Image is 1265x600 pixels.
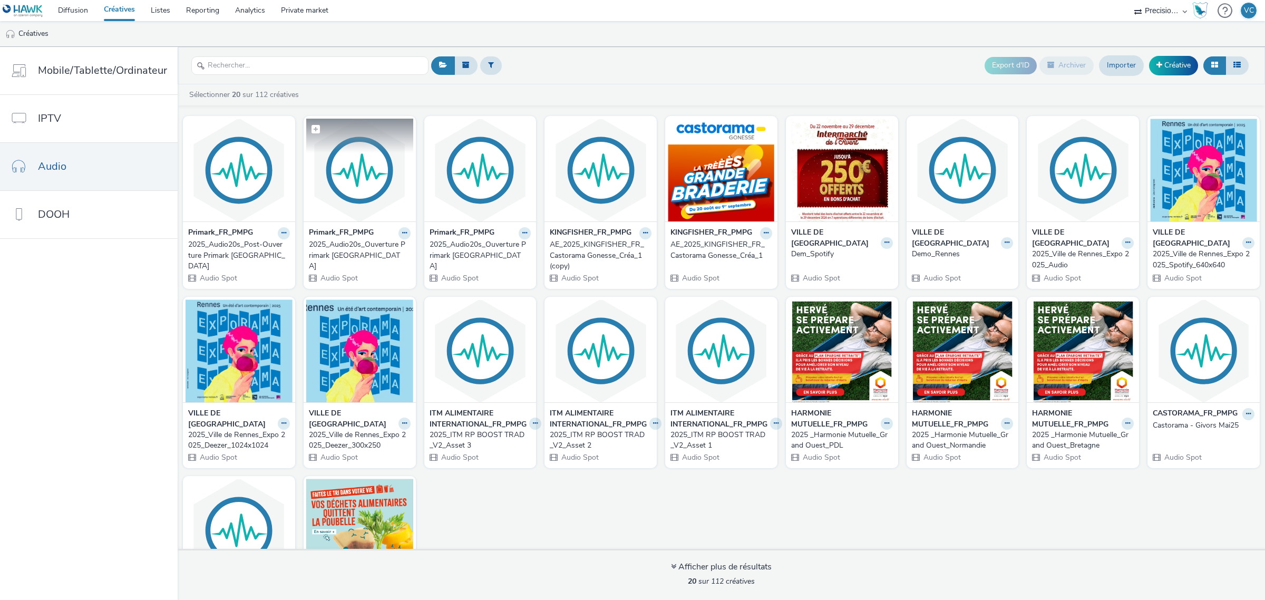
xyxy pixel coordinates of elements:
span: Mobile/Tablette/Ordinateur [38,63,167,78]
strong: HARMONIE MUTUELLE_FR_PMPG [912,408,999,430]
a: 2025_Audio20s_Ouverture Primark [GEOGRAPHIC_DATA] [430,239,531,272]
div: 2025_Ville de Rennes_Expo 2025_Deezer_1024x1024 [188,430,286,451]
a: 2025_ITM RP BOOST TRAD_V2_Asset 1 [670,430,772,451]
a: Castorama - Givors Mai25 [1153,420,1254,431]
img: 2025_Audio20s_Post-Ouverture Primark Caen visual [186,119,293,221]
div: Demo_Rennes [912,249,1009,259]
strong: ITM ALIMENTAIRE INTERNATIONAL_FR_PMPG [550,408,647,430]
img: 2025_ITM RP BOOST TRAD_V2_Asset 2 visual [547,299,654,402]
strong: CASTORAMA_FR_PMPG [1153,408,1238,420]
div: 2025_Audio20s_Post-Ouverture Primark [GEOGRAPHIC_DATA] [188,239,286,272]
span: Audio Spot [802,273,840,283]
img: Syctom 2025 - Audio Café Spotify visual [306,479,413,582]
img: Hawk Academy [1192,2,1208,19]
img: 2025_ITM RP BOOST TRAD_V2_Asset 3 visual [427,299,534,402]
strong: KINGFISHER_FR_PMPG [550,227,631,239]
div: 2025_Ville de Rennes_Expo 2025_Audio [1032,249,1130,270]
a: 2025_ITM RP BOOST TRAD_V2_Asset 2 [550,430,651,451]
img: AE_2025_KINGFISHER_FR_Castorama Gonesse_Créa_1 visual [668,119,775,221]
span: Audio Spot [440,452,479,462]
img: 2025_Ville de Rennes_Expo 2025_Spotify_640x640 visual [1150,119,1257,221]
input: Rechercher... [191,56,429,75]
strong: VILLE DE [GEOGRAPHIC_DATA] [791,227,878,249]
strong: VILLE DE [GEOGRAPHIC_DATA] [1032,227,1119,249]
button: Archiver [1039,56,1094,74]
span: Audio Spot [560,452,599,462]
span: Audio Spot [922,273,961,283]
button: Export d'ID [985,57,1037,74]
strong: VILLE DE [GEOGRAPHIC_DATA] [309,408,396,430]
strong: HARMONIE MUTUELLE_FR_PMPG [791,408,878,430]
a: 2025_ITM RP BOOST TRAD_V2_Asset 3 [430,430,531,451]
img: 2025_Audio20s_Ouverture Primark Montpellier visual [427,119,534,221]
a: 2025 _Harmonie Mutuelle_Grand Ouest_PDL [791,430,893,451]
div: AE_2025_KINGFISHER_FR_Castorama Gonesse_Créa_1 [670,239,768,261]
a: AE_2025_KINGFISHER_FR_Castorama Gonesse_Créa_1 (copy) [550,239,651,272]
span: Audio Spot [199,273,237,283]
strong: 20 [688,576,696,586]
strong: ITM ALIMENTAIRE INTERNATIONAL_FR_PMPG [430,408,527,430]
a: Demo_Rennes [912,249,1014,259]
strong: HARMONIE MUTUELLE_FR_PMPG [1032,408,1119,430]
div: 2025_Audio20s_Ouverture Primark [GEOGRAPHIC_DATA] [309,239,406,272]
button: Liste [1225,56,1249,74]
button: Grille [1203,56,1226,74]
a: 2025_Audio20s_Ouverture Primark [GEOGRAPHIC_DATA] [309,239,411,272]
img: 2025_Ville de Rennes_Expo 2025_Audio visual [1029,119,1136,221]
a: 2025_Ville de Rennes_Expo 2025_Deezer_300x250 [309,430,411,451]
a: 2025 _Harmonie Mutuelle_Grand Ouest_Normandie [912,430,1014,451]
img: 2025 _Harmonie Mutuelle_Grand Ouest_PDL visual [789,299,896,402]
a: Importer [1099,55,1144,75]
a: 2025_Ville de Rennes_Expo 2025_Spotify_640x640 [1153,249,1254,270]
strong: VILLE DE [GEOGRAPHIC_DATA] [912,227,999,249]
img: 2025 _Harmonie Mutuelle_Grand Ouest_Bretagne visual [1029,299,1136,402]
strong: Primark_FR_PMPG [430,227,494,239]
img: 2025_ITM RP BOOST TRAD_V2_Asset 1 visual [668,299,775,402]
strong: 20 [232,90,240,100]
div: 2025_ITM RP BOOST TRAD_V2_Asset 2 [550,430,647,451]
span: IPTV [38,111,61,126]
div: 2025 _Harmonie Mutuelle_Grand Ouest_PDL [791,430,889,451]
div: 2025_ITM RP BOOST TRAD_V2_Asset 1 [670,430,768,451]
span: Audio Spot [1043,273,1081,283]
div: Afficher plus de résultats [671,561,772,573]
img: Demo_Rennes visual [909,119,1016,221]
a: Hawk Academy [1192,2,1212,19]
span: Audio Spot [1163,452,1202,462]
a: Sélectionner sur 112 créatives [188,90,303,100]
div: 2025 _Harmonie Mutuelle_Grand Ouest_Bretagne [1032,430,1130,451]
span: DOOH [38,207,70,222]
a: Dem_Spotify [791,249,893,259]
img: 2025_Ville de Rennes_Expo 2025_Deezer_1024x1024 visual [186,299,293,402]
img: undefined Logo [3,4,43,17]
a: 2025_Ville de Rennes_Expo 2025_Audio [1032,249,1134,270]
span: Audio Spot [319,273,358,283]
span: sur 112 créatives [688,576,755,586]
span: Audio [38,159,66,174]
div: Castorama - Givors Mai25 [1153,420,1250,431]
strong: Primark_FR_PMPG [188,227,253,239]
span: Audio Spot [1163,273,1202,283]
a: 2025 _Harmonie Mutuelle_Grand Ouest_Bretagne [1032,430,1134,451]
strong: VILLE DE [GEOGRAPHIC_DATA] [188,408,275,430]
span: Audio Spot [319,452,358,462]
strong: VILLE DE [GEOGRAPHIC_DATA] [1153,227,1240,249]
div: 2025_ITM RP BOOST TRAD_V2_Asset 3 [430,430,527,451]
div: 2025_Ville de Rennes_Expo 2025_Spotify_640x640 [1153,249,1250,270]
span: Audio Spot [681,452,719,462]
div: Dem_Spotify [791,249,889,259]
span: Audio Spot [922,452,961,462]
div: AE_2025_KINGFISHER_FR_Castorama Gonesse_Créa_1 (copy) [550,239,647,272]
a: 2025_Audio20s_Post-Ouverture Primark [GEOGRAPHIC_DATA] [188,239,290,272]
div: VC [1244,3,1254,18]
strong: Primark_FR_PMPG [309,227,374,239]
span: Audio Spot [440,273,479,283]
span: Audio Spot [560,273,599,283]
div: 2025 _Harmonie Mutuelle_Grand Ouest_Normandie [912,430,1009,451]
strong: ITM ALIMENTAIRE INTERNATIONAL_FR_PMPG [670,408,767,430]
div: 2025_Ville de Rennes_Expo 2025_Deezer_300x250 [309,430,406,451]
a: AE_2025_KINGFISHER_FR_Castorama Gonesse_Créa_1 [670,239,772,261]
span: Audio Spot [681,273,719,283]
span: Audio Spot [802,452,840,462]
